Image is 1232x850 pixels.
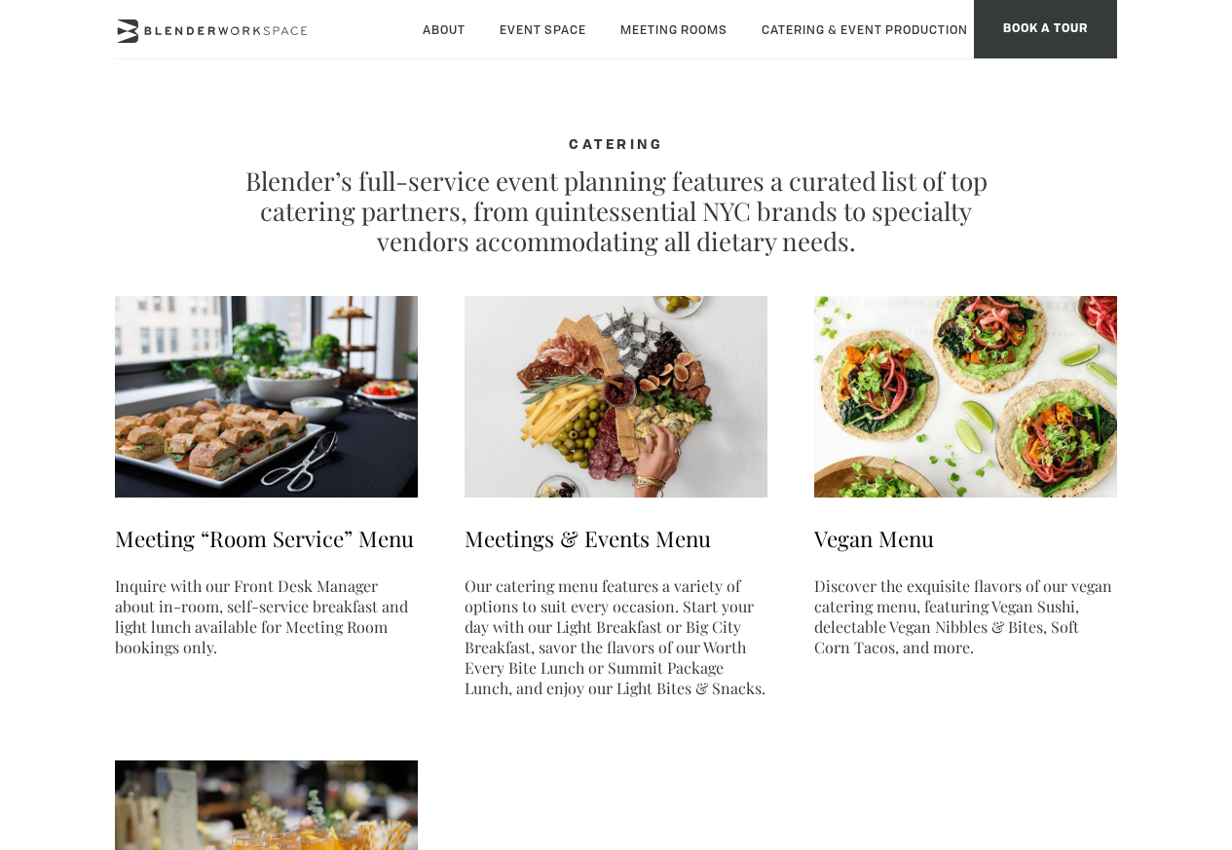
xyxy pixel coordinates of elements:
[465,524,711,553] a: Meetings & Events Menu
[814,575,1117,657] p: Discover the exquisite flavors of our vegan catering menu, featuring Vegan Sushi, delectable Vega...
[465,575,767,698] p: Our catering menu features a variety of options to suit every occasion. Start your day with our L...
[115,524,414,553] a: Meeting “Room Service” Menu
[212,136,1020,154] h4: CATERING
[212,166,1020,257] p: Blender’s full-service event planning features a curated list of top catering partners, from quin...
[115,575,418,657] p: Inquire with our Front Desk Manager about in-room, self-service breakfast and light lunch availab...
[814,524,934,553] a: Vegan Menu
